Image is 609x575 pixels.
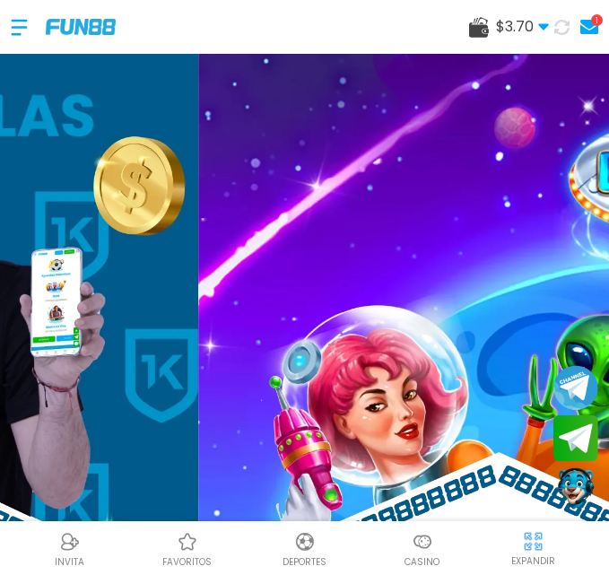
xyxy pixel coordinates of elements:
img: Company Logo [46,19,116,34]
p: EXPANDIR [511,554,555,568]
a: 1 [575,14,598,39]
p: favoritos [162,555,212,569]
button: Contact customer service [553,466,598,512]
button: Join telegram [553,415,598,462]
span: $ 3.70 [496,16,549,38]
img: Deportes [294,531,316,553]
img: hide [522,530,544,553]
p: Deportes [283,555,326,569]
div: 1 [591,14,603,26]
a: Casino FavoritosCasino Favoritosfavoritos [128,528,246,569]
p: Casino [405,555,439,569]
button: Join telegram channel [553,364,598,411]
a: CasinoCasinoCasino [363,528,481,569]
img: Referral [59,531,81,553]
p: INVITA [55,555,84,569]
img: Casino Favoritos [177,531,198,553]
img: Casino [412,531,433,553]
a: ReferralReferralINVITA [11,528,128,569]
a: DeportesDeportesDeportes [246,528,363,569]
